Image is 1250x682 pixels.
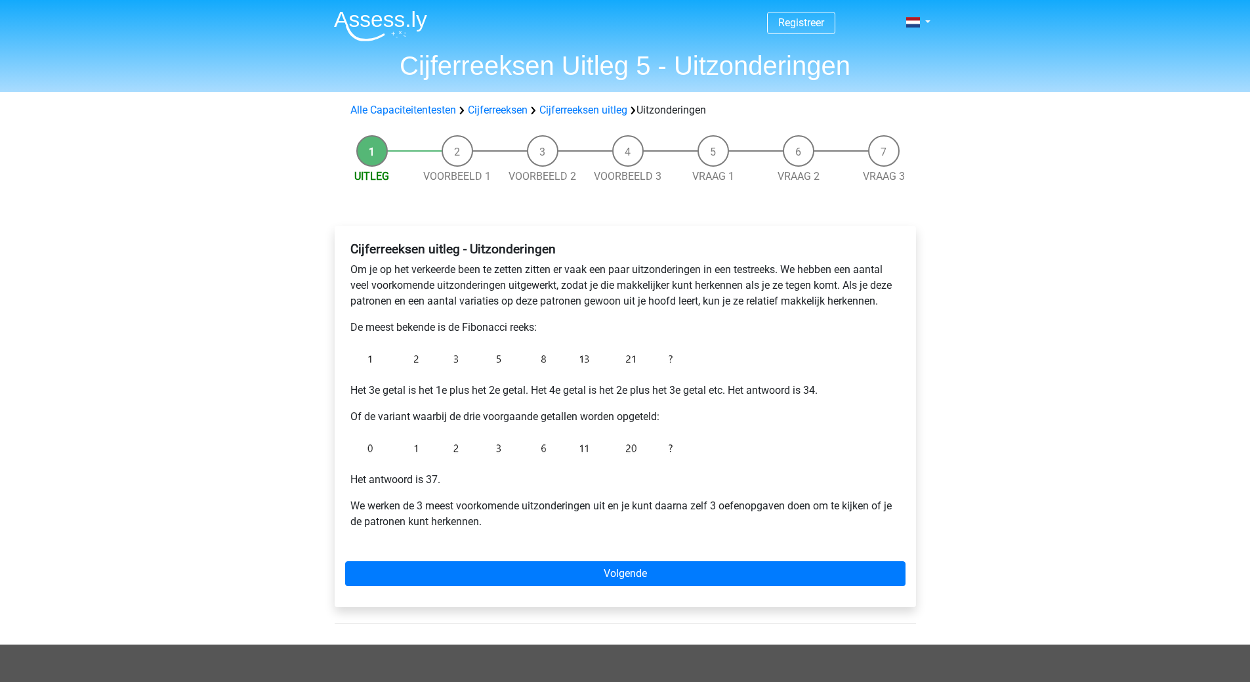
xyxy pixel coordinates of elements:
img: Assessly [334,11,427,41]
p: Het antwoord is 37. [350,472,900,488]
b: Cijferreeksen uitleg - Uitzonderingen [350,242,556,257]
a: Registreer [778,16,824,29]
a: Vraag 3 [863,170,905,182]
h1: Cijferreeksen Uitleg 5 - Uitzonderingen [323,50,927,81]
a: Volgende [345,561,906,586]
a: Vraag 2 [778,170,820,182]
p: We werken de 3 meest voorkomende uitzonderingen uit en je kunt daarna zelf 3 oefenopgaven doen om... [350,498,900,530]
img: Exceptions_intro_2.png [350,435,678,461]
a: Uitleg [354,170,389,182]
a: Voorbeeld 3 [594,170,661,182]
a: Voorbeeld 1 [423,170,491,182]
p: De meest bekende is de Fibonacci reeks: [350,320,900,335]
img: Exceptions_intro_1.png [350,346,678,372]
p: Of de variant waarbij de drie voorgaande getallen worden opgeteld: [350,409,900,425]
a: Cijferreeksen [468,104,528,116]
p: Om je op het verkeerde been te zetten zitten er vaak een paar uitzonderingen in een testreeks. We... [350,262,900,309]
div: Uitzonderingen [345,102,906,118]
p: Het 3e getal is het 1e plus het 2e getal. Het 4e getal is het 2e plus het 3e getal etc. Het antwo... [350,383,900,398]
a: Voorbeeld 2 [509,170,576,182]
a: Alle Capaciteitentesten [350,104,456,116]
a: Vraag 1 [692,170,734,182]
a: Cijferreeksen uitleg [539,104,627,116]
